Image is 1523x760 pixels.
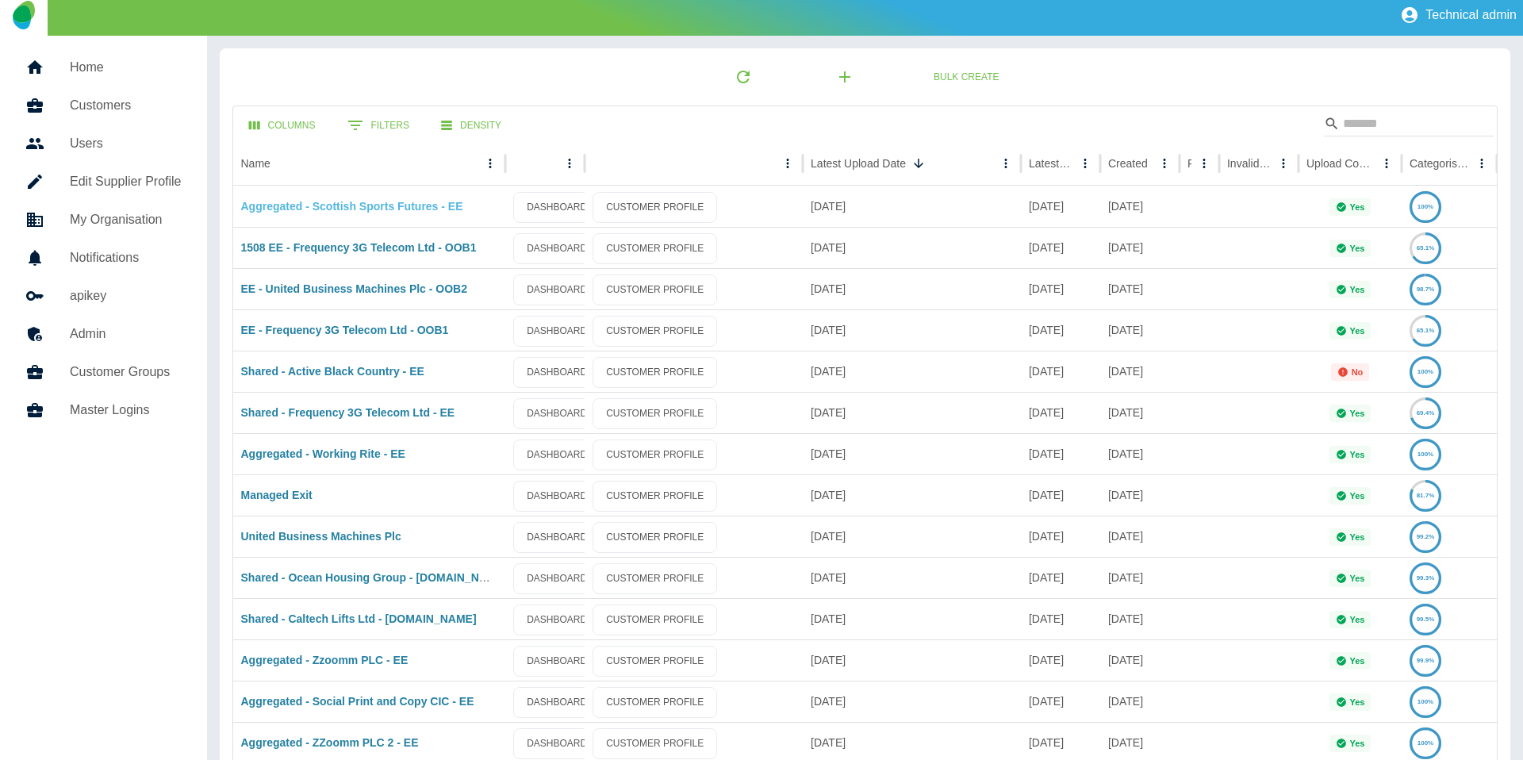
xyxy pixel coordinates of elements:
a: DASHBOARD [513,439,600,470]
a: 99.5% [1410,612,1441,625]
p: Yes [1350,574,1365,583]
a: CUSTOMER PROFILE [593,522,717,553]
text: 65.1% [1417,244,1435,251]
text: 100% [1418,451,1433,458]
p: Yes [1350,409,1365,418]
a: Customer Groups [13,353,194,391]
a: Managed Exit [241,489,313,501]
div: 22 Aug 2025 [1100,309,1180,351]
button: column menu [777,152,799,175]
div: 14 Aug 2025 [1021,309,1100,351]
text: 81.7% [1417,492,1435,499]
p: Yes [1350,615,1365,624]
h5: Master Logins [70,401,182,420]
button: Latest Upload Date column menu [995,152,1017,175]
p: Yes [1350,202,1365,212]
div: 29 Jul 2025 [1021,681,1100,722]
a: EE - United Business Machines Plc - OOB2 [241,282,468,295]
div: Categorised [1410,157,1469,170]
div: Created [1108,157,1148,170]
div: Invalid Creds [1227,157,1271,170]
a: DASHBOARD [513,357,600,388]
div: 22 Aug 2025 [803,309,1021,351]
a: Edit Supplier Profile [13,163,194,201]
button: Upload Complete column menu [1375,152,1398,175]
h5: Notifications [70,248,182,267]
button: Density [428,111,514,140]
a: CUSTOMER PROFILE [593,192,717,223]
a: 65.1% [1410,241,1441,254]
a: Shared - Active Black Country - EE [241,365,424,378]
div: Ref [1187,157,1191,170]
a: 99.2% [1410,530,1441,543]
p: Yes [1350,326,1365,336]
div: 06 Aug 2025 [1100,186,1180,227]
div: 13 Aug 2025 [803,557,1021,598]
div: 08 Aug 2025 [1021,268,1100,309]
a: DASHBOARD [513,522,600,553]
h5: Home [70,58,182,77]
div: 05 Aug 2025 [1100,474,1180,516]
a: CUSTOMER PROFILE [593,646,717,677]
div: 29 Jul 2025 [1021,639,1100,681]
a: 100% [1410,447,1441,460]
a: DASHBOARD [513,192,600,223]
text: 100% [1418,698,1433,705]
h5: My Organisation [70,210,182,229]
a: DASHBOARD [513,398,600,429]
div: 21 Aug 2025 [803,392,1021,433]
button: Show filters [335,109,422,141]
button: Categorised column menu [1471,152,1493,175]
text: 100% [1418,203,1433,210]
a: Aggregated - Zzoomm PLC - EE [241,654,409,666]
a: Shared - Ocean Housing Group - [DOMAIN_NAME] [241,571,508,584]
div: 05 Aug 2025 [1100,516,1180,557]
div: 22 Aug 2025 [803,268,1021,309]
a: Shared - Frequency 3G Telecom Ltd - EE [241,406,455,419]
div: 20 Aug 2025 [803,474,1021,516]
text: 99.5% [1417,616,1435,623]
p: Yes [1350,450,1365,459]
a: Users [13,125,194,163]
a: United Business Machines Plc [241,530,401,543]
a: Admin [13,315,194,353]
p: Yes [1350,491,1365,501]
div: 22 Aug 2025 [1100,268,1180,309]
p: Yes [1350,739,1365,748]
text: 100% [1418,739,1433,747]
text: 99.9% [1417,657,1435,664]
div: 17 Aug 2025 [1021,351,1100,392]
div: 22 Aug 2025 [803,227,1021,268]
a: 81.7% [1410,489,1441,501]
a: 98.7% [1410,282,1441,295]
p: Yes [1350,697,1365,707]
button: Sort [907,152,930,175]
div: 06 Aug 2025 [1100,433,1180,474]
a: DASHBOARD [513,481,600,512]
h5: Customers [70,96,182,115]
a: CUSTOMER PROFILE [593,605,717,635]
a: CUSTOMER PROFILE [593,728,717,759]
a: 99.3% [1410,571,1441,584]
div: Latest Upload Date [811,157,906,170]
a: Aggregated - ZZoomm PLC 2 - EE [241,736,419,749]
button: column menu [558,152,581,175]
p: Yes [1350,244,1365,253]
div: 15 Aug 2025 [1021,227,1100,268]
div: 13 Aug 2025 [803,598,1021,639]
a: DASHBOARD [513,274,600,305]
a: CUSTOMER PROFILE [593,274,717,305]
a: My Organisation [13,201,194,239]
a: DASHBOARD [513,687,600,718]
a: Shared - Caltech Lifts Ltd - [DOMAIN_NAME] [241,612,477,625]
h5: Edit Supplier Profile [70,172,182,191]
a: DASHBOARD [513,605,600,635]
a: CUSTOMER PROFILE [593,687,717,718]
button: Select columns [236,111,328,140]
div: 14 Aug 2025 [803,516,1021,557]
a: DASHBOARD [513,233,600,264]
text: 99.2% [1417,533,1435,540]
a: 69.4% [1410,406,1441,419]
a: Aggregated - Scottish Sports Futures - EE [241,200,463,213]
div: 06 Aug 2025 [1100,351,1180,392]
